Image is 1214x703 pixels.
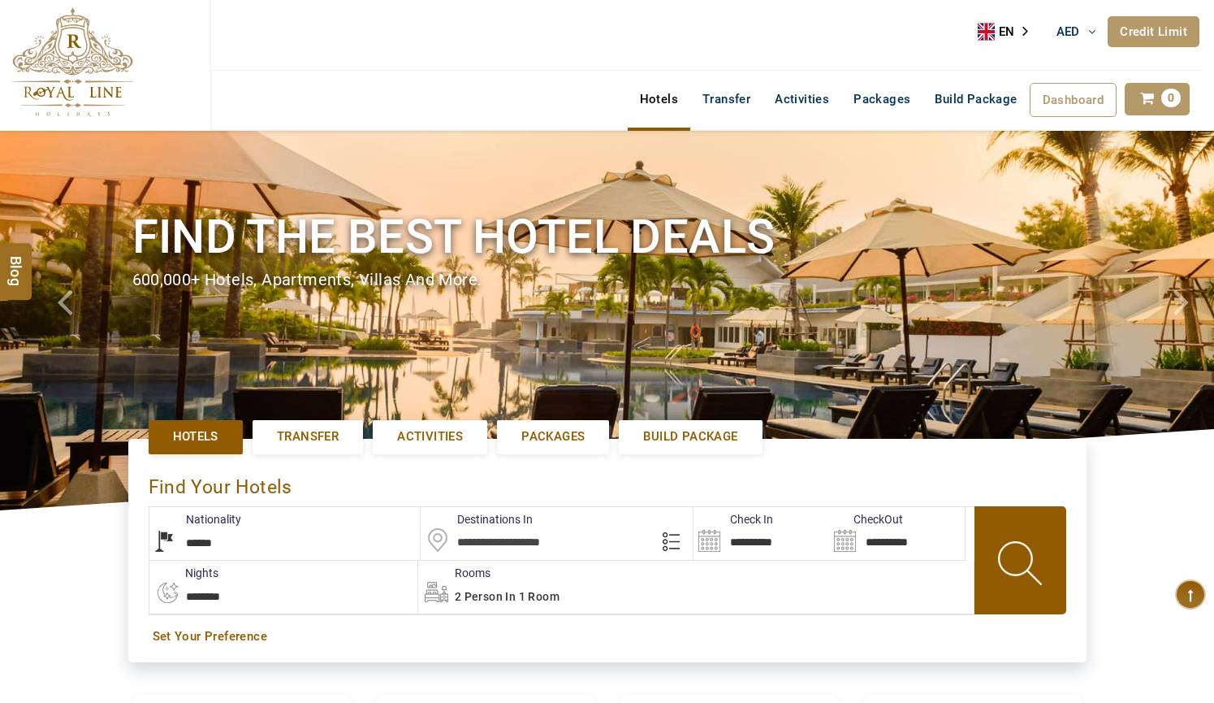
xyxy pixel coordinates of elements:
a: Packages [841,83,922,115]
a: Activities [373,420,487,453]
div: Language [978,20,1039,44]
h1: Find the best hotel deals [132,206,1082,267]
span: 2 Person in 1 Room [455,590,559,603]
a: Credit Limit [1108,16,1199,47]
label: Nationality [149,511,241,527]
span: Transfer [277,428,339,445]
input: Search [693,507,829,560]
a: Packages [497,420,609,453]
span: Hotels [173,428,218,445]
a: Hotels [149,420,243,453]
span: Activities [397,428,463,445]
span: Build Package [643,428,737,445]
a: EN [978,20,1039,44]
img: The Royal Line Holidays [12,7,133,117]
a: Transfer [690,83,763,115]
div: Find Your Hotels [149,459,1066,507]
a: Build Package [922,83,1029,115]
span: Packages [521,428,585,445]
input: Search [829,507,965,560]
label: Check In [693,511,773,527]
a: Transfer [253,420,363,453]
label: CheckOut [829,511,903,527]
span: 0 [1161,89,1181,107]
a: Hotels [628,83,690,115]
span: Dashboard [1043,93,1104,107]
a: Build Package [619,420,762,453]
div: 600,000+ hotels, apartments, villas and more. [132,268,1082,292]
aside: Language selected: English [978,20,1039,44]
label: nights [149,565,218,581]
a: Set Your Preference [153,628,1062,645]
label: Destinations In [421,511,533,527]
label: Rooms [418,565,490,581]
a: 0 [1125,83,1190,115]
a: Activities [763,83,841,115]
span: AED [1056,24,1080,39]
